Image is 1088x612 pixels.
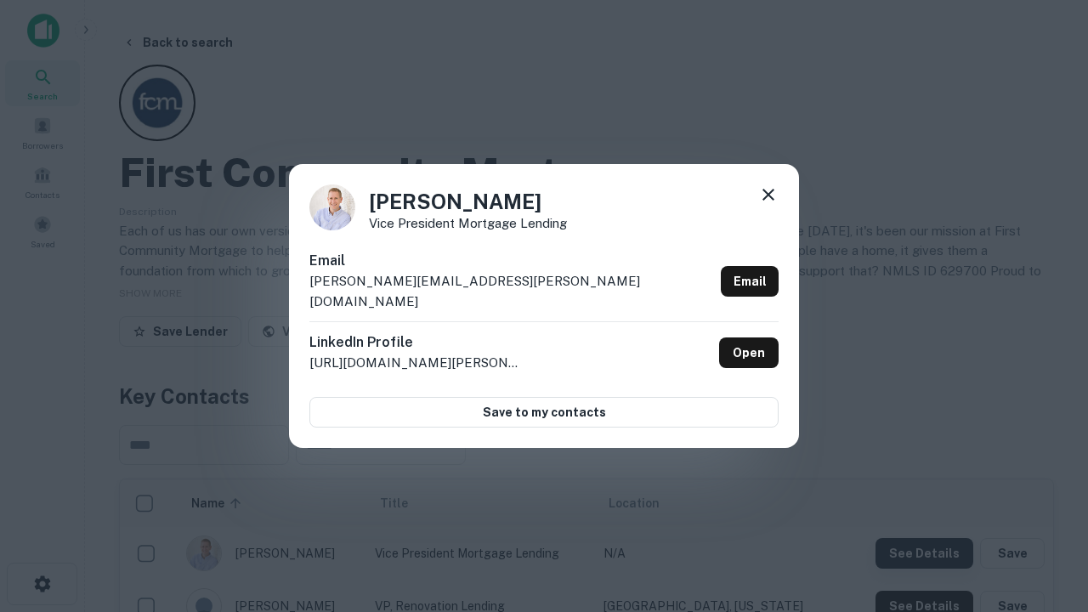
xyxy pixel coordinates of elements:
a: Email [721,266,779,297]
a: Open [719,337,779,368]
p: Vice President Mortgage Lending [369,217,567,229]
button: Save to my contacts [309,397,779,428]
p: [PERSON_NAME][EMAIL_ADDRESS][PERSON_NAME][DOMAIN_NAME] [309,271,714,311]
img: 1520878720083 [309,184,355,230]
h6: LinkedIn Profile [309,332,522,353]
h6: Email [309,251,714,271]
iframe: Chat Widget [1003,422,1088,503]
p: [URL][DOMAIN_NAME][PERSON_NAME] [309,353,522,373]
h4: [PERSON_NAME] [369,186,567,217]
